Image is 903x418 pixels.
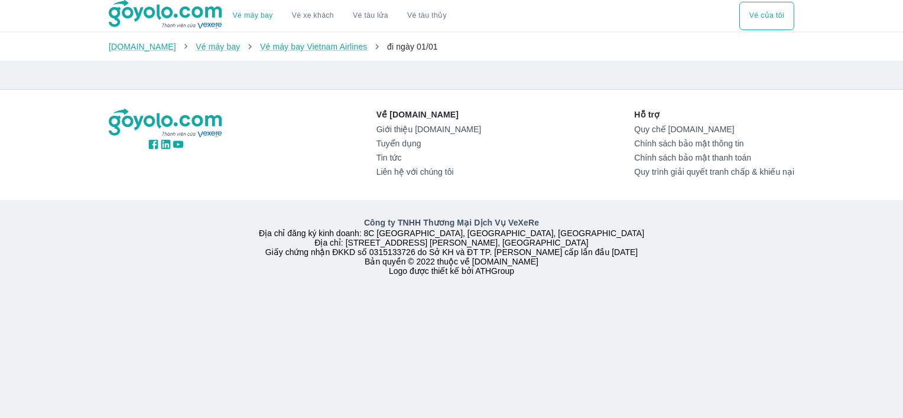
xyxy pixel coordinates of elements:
[196,42,240,51] a: Vé máy bay
[109,42,176,51] a: [DOMAIN_NAME]
[109,109,223,138] img: logo
[260,42,368,51] a: Vé máy bay Vietnam Airlines
[634,139,794,148] a: Chính sách bảo mật thông tin
[102,217,801,276] div: Địa chỉ đăng ký kinh doanh: 8C [GEOGRAPHIC_DATA], [GEOGRAPHIC_DATA], [GEOGRAPHIC_DATA] Địa chỉ: [...
[634,125,794,134] a: Quy chế [DOMAIN_NAME]
[634,109,794,120] p: Hỗ trợ
[739,2,794,30] div: choose transportation mode
[376,167,481,177] a: Liên hệ với chúng tôi
[387,42,438,51] span: đi ngày 01/01
[233,11,273,20] a: Vé máy bay
[376,153,481,162] a: Tin tức
[398,2,456,30] button: Vé tàu thủy
[292,11,334,20] a: Vé xe khách
[109,41,794,53] nav: breadcrumb
[376,109,481,120] p: Về [DOMAIN_NAME]
[343,2,398,30] a: Vé tàu lửa
[111,217,792,228] p: Công ty TNHH Thương Mại Dịch Vụ VeXeRe
[634,153,794,162] a: Chính sách bảo mật thanh toán
[634,167,794,177] a: Quy trình giải quyết tranh chấp & khiếu nại
[376,139,481,148] a: Tuyển dụng
[376,125,481,134] a: Giới thiệu [DOMAIN_NAME]
[223,2,456,30] div: choose transportation mode
[739,2,794,30] button: Vé của tôi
